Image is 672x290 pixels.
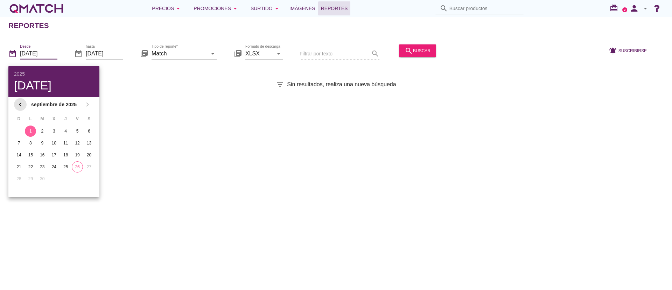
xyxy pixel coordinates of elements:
[48,137,59,149] button: 10
[209,49,217,58] i: arrow_drop_down
[399,44,436,57] button: buscar
[25,149,36,161] button: 15
[174,4,182,13] i: arrow_drop_down
[188,1,245,15] button: Promociones
[60,161,71,173] button: 25
[60,152,71,158] div: 18
[84,137,95,149] button: 13
[13,161,24,173] button: 21
[25,164,36,170] div: 22
[8,49,17,58] i: date_range
[74,49,83,58] i: date_range
[20,48,57,59] input: Desde
[289,4,315,13] span: Imágenes
[14,72,94,76] div: 2025
[37,140,48,146] div: 9
[14,79,94,91] div: [DATE]
[25,161,36,173] button: 22
[603,44,652,57] button: Suscribirse
[84,128,95,134] div: 6
[86,48,123,59] input: hasta
[13,137,24,149] button: 7
[25,128,36,134] div: 1
[72,113,83,125] th: V
[27,101,81,108] strong: septiembre de 2025
[13,113,24,125] th: D
[610,4,621,12] i: redeem
[405,46,430,55] div: buscar
[37,164,48,170] div: 23
[37,161,48,173] button: 23
[72,126,83,137] button: 5
[84,113,94,125] th: S
[60,149,71,161] button: 18
[25,126,36,137] button: 1
[152,4,182,13] div: Precios
[37,137,48,149] button: 9
[318,1,351,15] a: Reportes
[37,113,48,125] th: M
[251,4,281,13] div: Surtido
[60,113,71,125] th: J
[627,4,641,13] i: person
[234,49,242,58] i: library_books
[48,161,59,173] button: 24
[60,140,71,146] div: 11
[72,152,83,158] div: 19
[72,128,83,134] div: 5
[641,4,650,13] i: arrow_drop_down
[624,8,626,11] text: 2
[72,161,83,173] button: 26
[48,140,59,146] div: 10
[37,126,48,137] button: 2
[622,7,627,12] a: 2
[84,152,95,158] div: 20
[8,1,64,15] a: white-qmatch-logo
[48,164,59,170] div: 24
[245,48,273,59] input: Formato de descarga
[84,126,95,137] button: 6
[25,113,36,125] th: L
[152,48,207,59] input: Tipo de reporte*
[274,49,283,58] i: arrow_drop_down
[72,140,83,146] div: 12
[37,149,48,161] button: 16
[37,152,48,158] div: 16
[231,4,239,13] i: arrow_drop_down
[48,149,59,161] button: 17
[25,152,36,158] div: 15
[618,47,647,54] span: Suscribirse
[287,80,396,89] span: Sin resultados, realiza una nueva búsqueda
[84,140,95,146] div: 13
[13,164,24,170] div: 21
[60,128,71,134] div: 4
[60,126,71,137] button: 4
[72,149,83,161] button: 19
[287,1,318,15] a: Imágenes
[609,46,618,55] i: notifications_active
[194,4,239,13] div: Promociones
[48,126,59,137] button: 3
[405,46,413,55] i: search
[48,113,59,125] th: X
[60,164,71,170] div: 25
[72,137,83,149] button: 12
[48,128,59,134] div: 3
[245,1,287,15] button: Surtido
[449,3,519,14] input: Buscar productos
[8,20,49,31] h2: Reportes
[13,149,24,161] button: 14
[25,140,36,146] div: 8
[273,4,281,13] i: arrow_drop_down
[13,152,24,158] div: 14
[13,140,24,146] div: 7
[140,49,148,58] i: library_books
[37,128,48,134] div: 2
[48,152,59,158] div: 17
[16,100,24,109] i: chevron_left
[321,4,348,13] span: Reportes
[276,80,284,89] i: filter_list
[84,149,95,161] button: 20
[60,137,71,149] button: 11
